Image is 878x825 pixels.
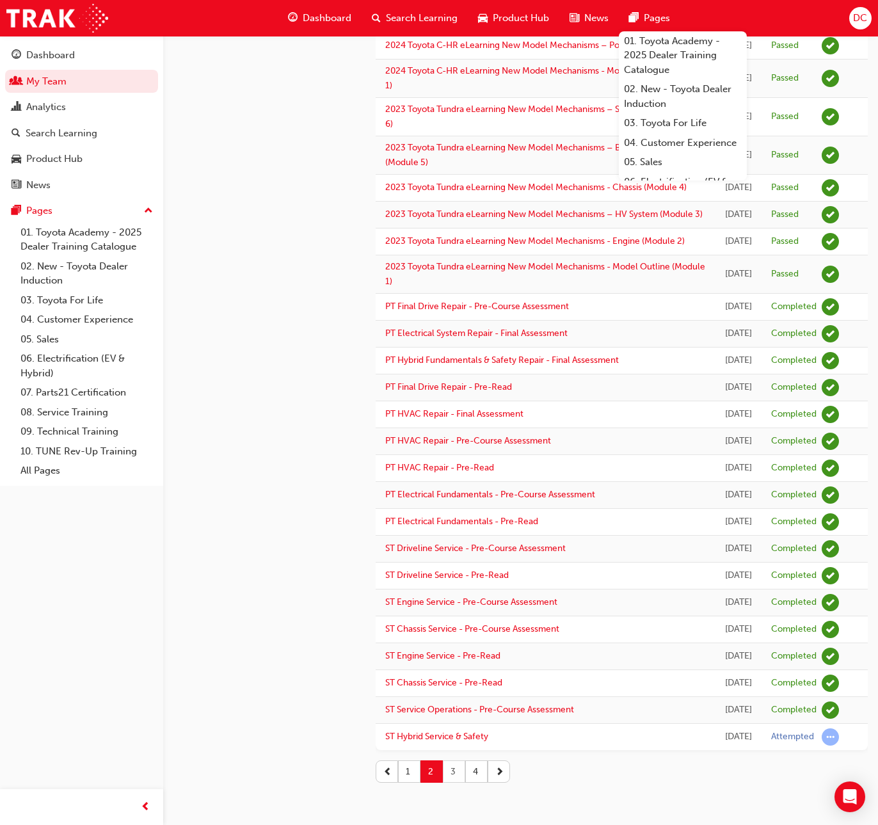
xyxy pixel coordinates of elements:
a: 06. Electrification (EV & Hybrid) [15,349,158,383]
span: people-icon [12,76,21,88]
button: 4 [465,760,488,783]
a: Dashboard [5,44,158,67]
a: 09. Technical Training [15,422,158,442]
a: 07. Parts21 Certification [15,383,158,403]
span: guage-icon [12,50,21,61]
span: learningRecordVerb_PASS-icon [822,206,839,223]
a: guage-iconDashboard [278,5,362,31]
div: Completed [771,408,817,421]
div: Passed [771,209,799,221]
div: Passed [771,40,799,52]
a: 2023 Toyota Tundra eLearning New Model Mechanisms – Body Electrical (Module 5) [385,142,674,168]
button: Pages [5,199,158,223]
div: Product Hub [26,152,83,166]
a: 02. New - Toyota Dealer Induction [619,79,747,113]
span: learningRecordVerb_COMPLETE-icon [822,621,839,638]
span: pages-icon [12,205,21,217]
span: DC [853,11,867,26]
div: Passed [771,149,799,161]
a: 01. Toyota Academy - 2025 Dealer Training Catalogue [619,31,747,80]
div: Tue Jun 11 2024 10:23:27 GMT+1000 (Australian Eastern Standard Time) [725,234,752,249]
a: PT Final Drive Repair - Pre-Read [385,381,512,392]
span: learningRecordVerb_COMPLETE-icon [822,594,839,611]
a: PT HVAC Repair - Pre-Read [385,462,494,473]
span: learningRecordVerb_PASS-icon [822,233,839,250]
span: pages-icon [629,10,639,26]
a: Search Learning [5,122,158,145]
span: learningRecordVerb_COMPLETE-icon [822,567,839,584]
span: car-icon [478,10,488,26]
a: PT Hybrid Fundamentals & Safety Repair - Final Assessment [385,355,619,365]
button: 3 [443,760,465,783]
div: Completed [771,623,817,636]
span: next-icon [495,765,504,778]
span: learningRecordVerb_COMPLETE-icon [822,325,839,342]
div: Tue Dec 19 2023 14:51:07 GMT+1000 (Australian Eastern Standard Time) [725,703,752,717]
span: learningRecordVerb_PASS-icon [822,179,839,196]
a: 02. New - Toyota Dealer Induction [15,257,158,291]
span: news-icon [12,180,21,191]
button: 1 [398,760,420,783]
span: search-icon [372,10,381,26]
a: 2024 Toyota C-HR eLearning New Model Mechanisms - Model Outline (Module 1) [385,65,699,91]
div: Completed [771,543,817,555]
div: Tue Dec 19 2023 15:05:43 GMT+1000 (Australian Eastern Standard Time) [725,488,752,502]
a: ST Hybrid Service & Safety [385,731,488,742]
span: up-icon [144,203,153,220]
a: PT Final Drive Repair - Pre-Course Assessment [385,301,569,312]
div: Completed [771,435,817,447]
a: 06. Electrification (EV & Hybrid) [619,172,747,206]
div: Tue Dec 19 2023 14:57:21 GMT+1000 (Australian Eastern Standard Time) [725,595,752,610]
span: learningRecordVerb_COMPLETE-icon [822,675,839,692]
a: car-iconProduct Hub [468,5,559,31]
div: Attempted [771,731,814,743]
img: Trak [6,4,108,33]
button: 2 [420,760,443,783]
div: Passed [771,111,799,123]
span: learningRecordVerb_COMPLETE-icon [822,406,839,423]
a: 2023 Toyota Tundra eLearning New Model Mechanisms – HV System (Module 3) [385,209,703,220]
a: ST Engine Service - Pre-Course Assessment [385,597,557,607]
span: chart-icon [12,102,21,113]
span: learningRecordVerb_PASS-icon [822,147,839,164]
div: News [26,178,51,193]
a: search-iconSearch Learning [362,5,468,31]
a: 2024 Toyota C-HR eLearning New Model Mechanisms – Powertrains (Module 2) [385,40,701,51]
span: prev-icon [141,799,150,815]
div: Tue Dec 19 2023 14:57:53 GMT+1000 (Australian Eastern Standard Time) [725,568,752,583]
a: 05. Sales [15,330,158,349]
div: Completed [771,355,817,367]
div: Dashboard [26,48,75,63]
a: 2023 Toyota Tundra eLearning New Model Mechanisms – Serviceability (Module 6) [385,104,703,129]
span: Dashboard [303,11,351,26]
span: Product Hub [493,11,549,26]
a: 2023 Toyota Tundra eLearning New Model Mechanisms - Model Outline (Module 1) [385,261,705,287]
span: learningRecordVerb_COMPLETE-icon [822,486,839,504]
a: ST Chassis Service - Pre-Course Assessment [385,623,559,634]
span: learningRecordVerb_COMPLETE-icon [822,379,839,396]
button: next-icon [488,760,510,783]
span: learningRecordVerb_ATTEMPT-icon [822,728,839,746]
span: learningRecordVerb_COMPLETE-icon [822,513,839,531]
a: ST Chassis Service - Pre-Read [385,677,502,688]
span: learningRecordVerb_PASS-icon [822,266,839,283]
a: 10. TUNE Rev-Up Training [15,442,158,461]
div: Completed [771,301,817,313]
div: Tue Jun 11 2024 12:00:14 GMT+1000 (Australian Eastern Standard Time) [725,180,752,195]
span: car-icon [12,154,21,165]
div: Completed [771,597,817,609]
div: Tue Dec 19 2023 14:51:53 GMT+1000 (Australian Eastern Standard Time) [725,676,752,691]
div: Passed [771,182,799,194]
a: PT Electrical Fundamentals - Pre-Read [385,516,538,527]
div: Passed [771,72,799,84]
button: prev-icon [376,760,398,783]
div: Completed [771,328,817,340]
a: PT HVAC Repair - Final Assessment [385,408,523,419]
a: 2023 Toyota Tundra eLearning New Model Mechanisms - Chassis (Module 4) [385,182,687,193]
span: guage-icon [288,10,298,26]
div: Completed [771,677,817,689]
div: Search Learning [26,126,97,141]
a: PT HVAC Repair - Pre-Course Assessment [385,435,551,446]
span: learningRecordVerb_PASS-icon [822,108,839,125]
